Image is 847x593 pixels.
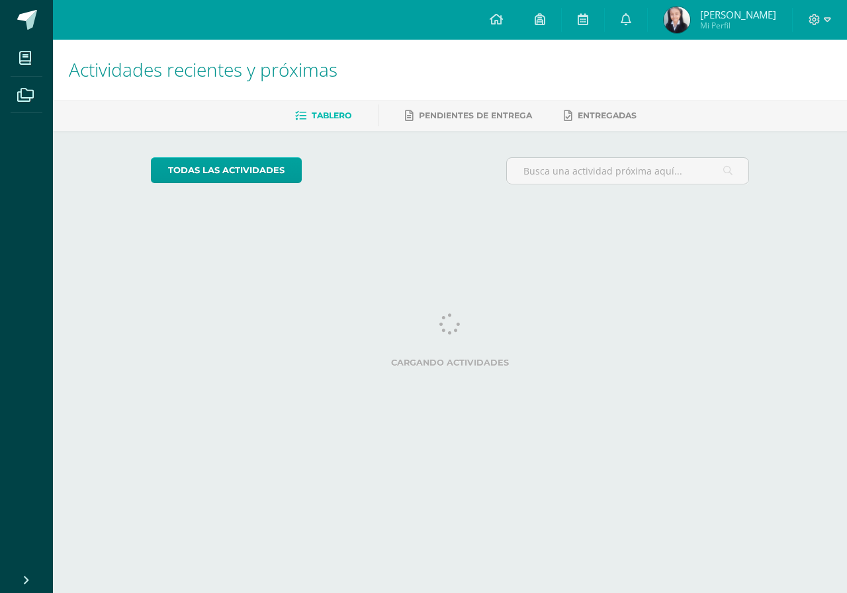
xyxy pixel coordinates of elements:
span: Actividades recientes y próximas [69,57,337,82]
span: Pendientes de entrega [419,110,532,120]
a: todas las Actividades [151,157,302,183]
span: [PERSON_NAME] [700,8,776,21]
label: Cargando actividades [151,358,750,368]
a: Pendientes de entrega [405,105,532,126]
span: Tablero [312,110,351,120]
a: Entregadas [564,105,637,126]
span: Entregadas [578,110,637,120]
span: Mi Perfil [700,20,776,31]
img: 9b75e2fdae061bafd325c42458c47c53.png [664,7,690,33]
input: Busca una actividad próxima aquí... [507,158,749,184]
a: Tablero [295,105,351,126]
